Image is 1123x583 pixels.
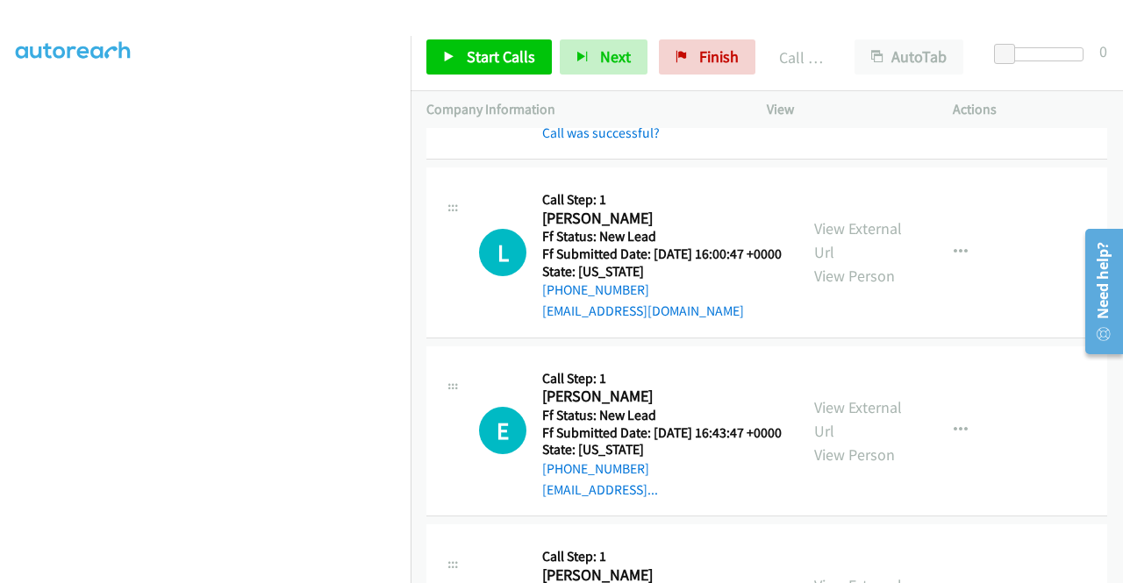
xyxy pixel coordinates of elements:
[542,481,658,498] a: [EMAIL_ADDRESS]...
[814,444,895,465] a: View Person
[1073,222,1123,361] iframe: Resource Center
[542,424,782,442] h5: Ff Submitted Date: [DATE] 16:43:47 +0000
[542,245,782,263] h5: Ff Submitted Date: [DATE] 16:00:47 +0000
[542,460,649,477] a: [PHONE_NUMBER]
[855,39,963,75] button: AutoTab
[479,229,526,276] div: The call is yet to be attempted
[814,266,895,286] a: View Person
[479,407,526,454] div: The call is yet to be attempted
[542,281,649,298] a: [PHONE_NUMBER]
[542,302,744,319] a: [EMAIL_ADDRESS][DOMAIN_NAME]
[560,39,647,75] button: Next
[814,397,902,441] a: View External Url
[814,218,902,262] a: View External Url
[479,407,526,454] h1: E
[779,46,823,69] p: Call Completed
[542,191,782,209] h5: Call Step: 1
[542,228,782,245] h5: Ff Status: New Lead
[542,387,782,407] h2: [PERSON_NAME]
[1099,39,1107,63] div: 0
[542,548,782,565] h5: Call Step: 1
[659,39,755,75] a: Finish
[600,46,631,67] span: Next
[542,370,782,387] h5: Call Step: 1
[953,99,1107,120] p: Actions
[1003,47,1084,61] div: Delay between calls (in seconds)
[542,407,782,424] h5: Ff Status: New Lead
[767,99,921,120] p: View
[467,46,535,67] span: Start Calls
[479,229,526,276] h1: L
[542,209,782,229] h2: [PERSON_NAME]
[542,124,660,141] a: Call was successful?
[699,46,739,67] span: Finish
[542,263,782,281] h5: State: [US_STATE]
[426,39,552,75] a: Start Calls
[426,99,735,120] p: Company Information
[542,441,782,459] h5: State: [US_STATE]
